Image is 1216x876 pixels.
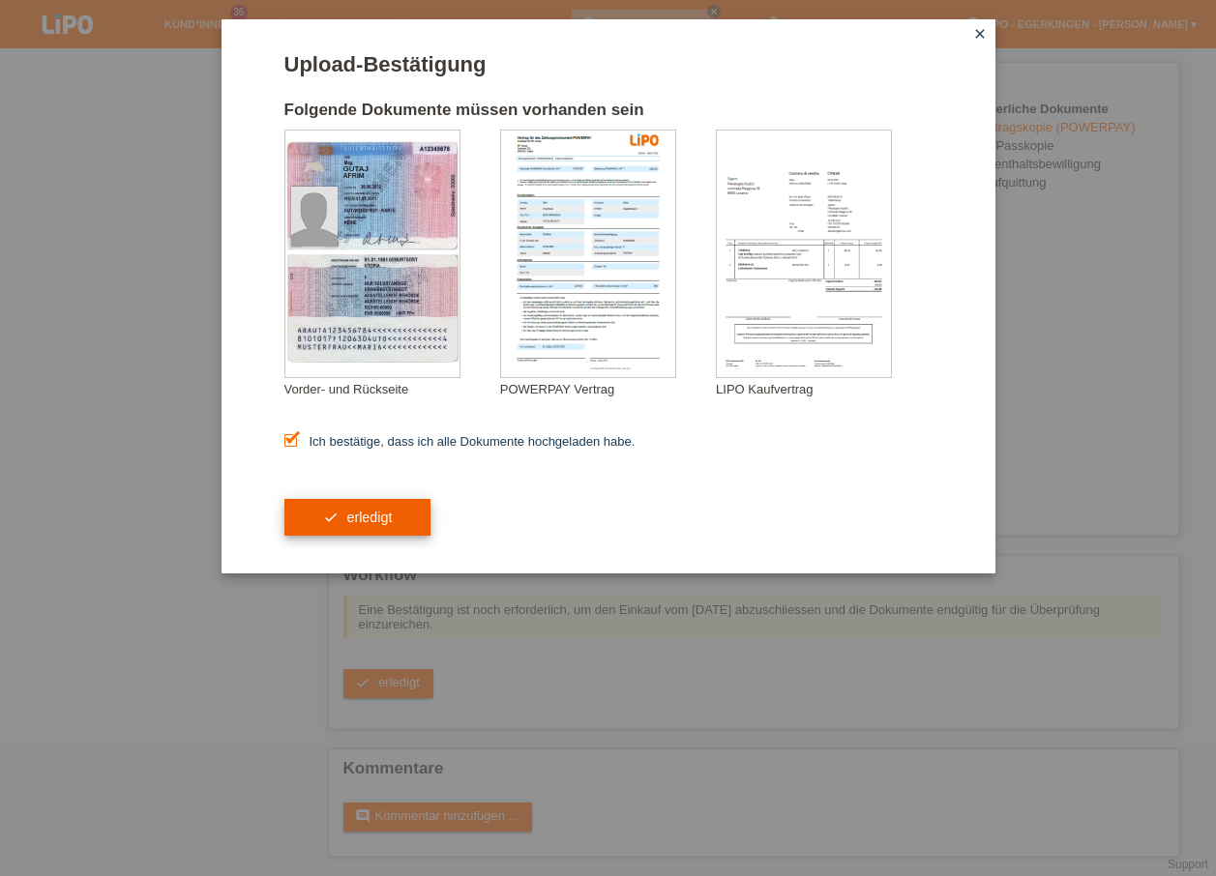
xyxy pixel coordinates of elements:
[284,434,636,449] label: Ich bestätige, dass ich alle Dokumente hochgeladen habe.
[717,131,891,377] img: upload_document_confirmation_type_receipt_generic.png
[285,131,460,377] img: upload_document_confirmation_type_id_foreign_empty.png
[284,52,933,76] h1: Upload-Bestätigung
[967,24,993,46] a: close
[323,510,339,525] i: check
[501,131,675,377] img: upload_document_confirmation_type_contract_kkg_whitelabel.png
[284,382,500,396] div: Vorder- und Rückseite
[284,101,933,130] h2: Folgende Dokumente müssen vorhanden sein
[630,133,659,146] img: 39073_print.png
[343,172,440,179] div: AFRIM
[500,382,716,396] div: POWERPAY Vertrag
[716,382,932,396] div: LIPO Kaufvertrag
[972,26,988,42] i: close
[343,164,440,173] div: GUTAJ
[291,187,338,247] img: foreign_id_photo_male.png
[284,499,431,536] button: check erledigt
[346,510,392,525] span: erledigt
